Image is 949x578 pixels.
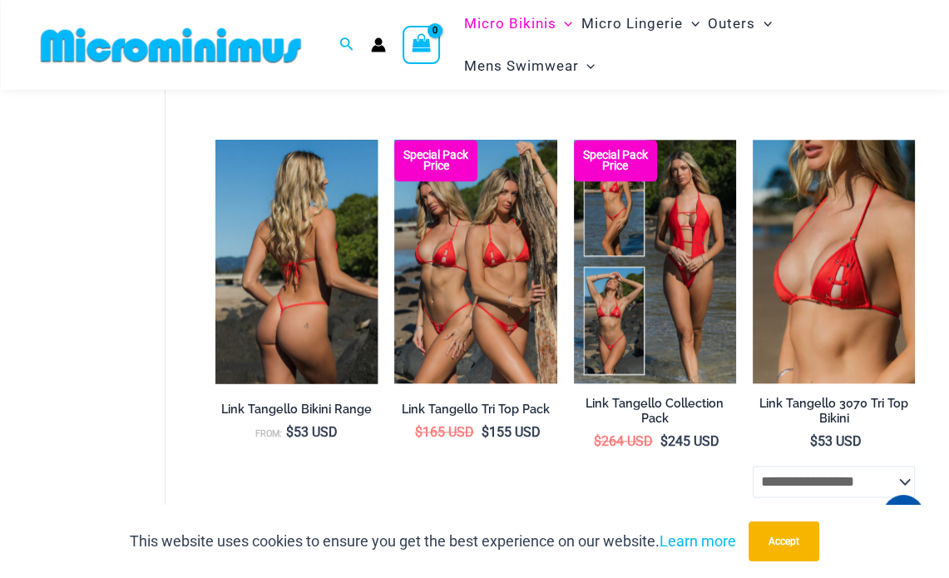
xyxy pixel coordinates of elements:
[394,402,556,417] h2: Link Tangello Tri Top Pack
[459,2,576,45] a: Micro BikinisMenu ToggleMenu Toggle
[459,45,599,87] a: Mens SwimwearMenu ToggleMenu Toggle
[574,140,736,383] a: Collection Pack Collection Pack BCollection Pack B
[810,433,862,449] bdi: 53 USD
[215,402,378,423] a: Link Tangello Bikini Range
[577,2,704,45] a: Micro LingerieMenu ToggleMenu Toggle
[594,433,601,449] span: $
[581,2,683,45] span: Micro Lingerie
[482,424,541,440] bdi: 155 USD
[708,2,755,45] span: Outers
[215,402,378,417] h2: Link Tangello Bikini Range
[753,140,915,383] a: Link Tangello 3070 Tri Top 01Link Tangello 3070 Tri Top 4580 Micro 11Link Tangello 3070 Tri Top 4...
[755,2,772,45] span: Menu Toggle
[463,2,556,45] span: Micro Bikinis
[753,396,915,427] h2: Link Tangello 3070 Tri Top Bikini
[660,433,668,449] span: $
[578,45,595,87] span: Menu Toggle
[215,140,378,383] img: Link Tangello 8650 One Piece Monokini 12
[415,424,423,440] span: $
[574,140,736,383] img: Collection Pack
[394,402,556,423] a: Link Tangello Tri Top Pack
[286,424,294,440] span: $
[660,433,719,449] bdi: 245 USD
[34,27,308,64] img: MM SHOP LOGO FLAT
[660,532,736,550] a: Learn more
[371,37,386,52] a: Account icon link
[556,2,572,45] span: Menu Toggle
[255,428,282,439] span: From:
[463,45,578,87] span: Mens Swimwear
[339,35,354,56] a: Search icon link
[594,433,653,449] bdi: 264 USD
[704,2,776,45] a: OutersMenu ToggleMenu Toggle
[753,140,915,383] img: Link Tangello 3070 Tri Top 01
[394,150,477,171] b: Special Pack Price
[130,529,736,554] p: This website uses cookies to ensure you get the best experience on our website.
[810,433,818,449] span: $
[683,2,699,45] span: Menu Toggle
[574,396,736,427] h2: Link Tangello Collection Pack
[415,424,474,440] bdi: 165 USD
[403,26,441,64] a: View Shopping Cart, empty
[482,424,489,440] span: $
[574,150,657,171] b: Special Pack Price
[394,140,556,383] a: Bikini Pack Bikini Pack BBikini Pack B
[574,396,736,433] a: Link Tangello Collection Pack
[749,521,819,561] button: Accept
[215,140,378,383] a: Link Tangello 3070 Tri Top 4580 Micro 01Link Tangello 8650 One Piece Monokini 12Link Tangello 865...
[394,140,556,383] img: Bikini Pack
[286,424,338,440] bdi: 53 USD
[753,396,915,433] a: Link Tangello 3070 Tri Top Bikini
